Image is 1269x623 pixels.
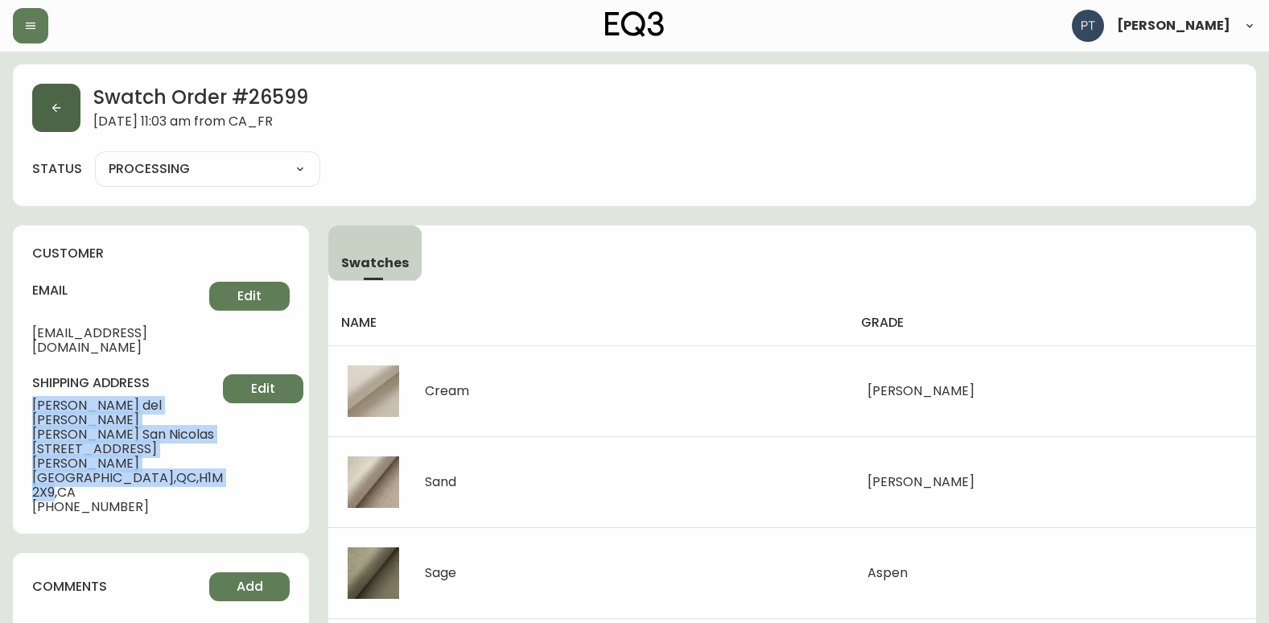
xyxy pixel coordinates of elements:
[348,365,399,417] img: d55317d4-c39c-4e5e-a651-d001d75d25ce.jpg-thumb.jpg
[32,374,223,392] h4: shipping address
[348,456,399,508] img: 5e26c60b-ab8a-441a-9d3c-e1728a36e3d0.jpg-thumb.jpg
[32,500,223,514] span: [PHONE_NUMBER]
[223,374,303,403] button: Edit
[341,314,835,332] h4: name
[32,326,209,355] span: [EMAIL_ADDRESS][DOMAIN_NAME]
[32,160,82,178] label: status
[341,254,409,271] span: Swatches
[32,398,223,442] span: [PERSON_NAME] del [PERSON_NAME] [PERSON_NAME] San Nicolas
[237,578,263,596] span: Add
[32,471,223,500] span: [GEOGRAPHIC_DATA] , QC , H1M 2X9 , CA
[93,84,308,114] h2: Swatch Order # 26599
[32,282,209,299] h4: email
[867,382,974,400] span: [PERSON_NAME]
[425,566,456,580] div: Sage
[237,287,262,305] span: Edit
[209,282,290,311] button: Edit
[1117,19,1230,32] span: [PERSON_NAME]
[861,314,1243,332] h4: grade
[93,114,308,132] span: [DATE] 11:03 am from CA_FR
[1072,10,1104,42] img: 986dcd8e1aab7847125929f325458823
[32,245,290,262] h4: customer
[32,442,223,471] span: [STREET_ADDRESS][PERSON_NAME]
[251,380,275,398] span: Edit
[425,475,456,489] div: Sand
[867,472,974,491] span: [PERSON_NAME]
[605,11,665,37] img: logo
[425,384,469,398] div: Cream
[867,563,908,582] span: Aspen
[209,572,290,601] button: Add
[32,578,107,596] h4: comments
[348,547,399,599] img: 03dc693d-24cc-4028-be34-0a6af2915d4f.jpg-thumb.jpg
